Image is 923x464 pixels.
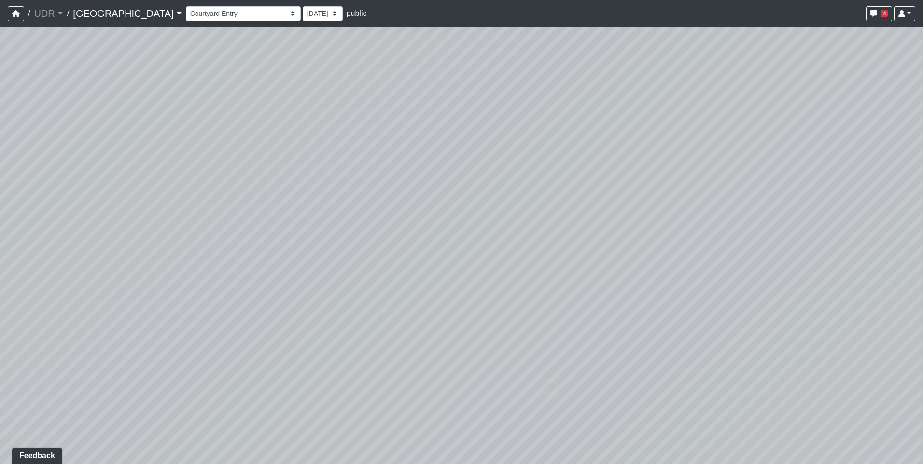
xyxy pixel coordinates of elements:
[34,4,63,23] a: UDR
[7,445,64,464] iframe: Ybug feedback widget
[73,4,182,23] a: [GEOGRAPHIC_DATA]
[63,4,73,23] span: /
[866,6,892,21] button: 4
[24,4,34,23] span: /
[347,9,367,17] span: public
[881,10,888,17] span: 4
